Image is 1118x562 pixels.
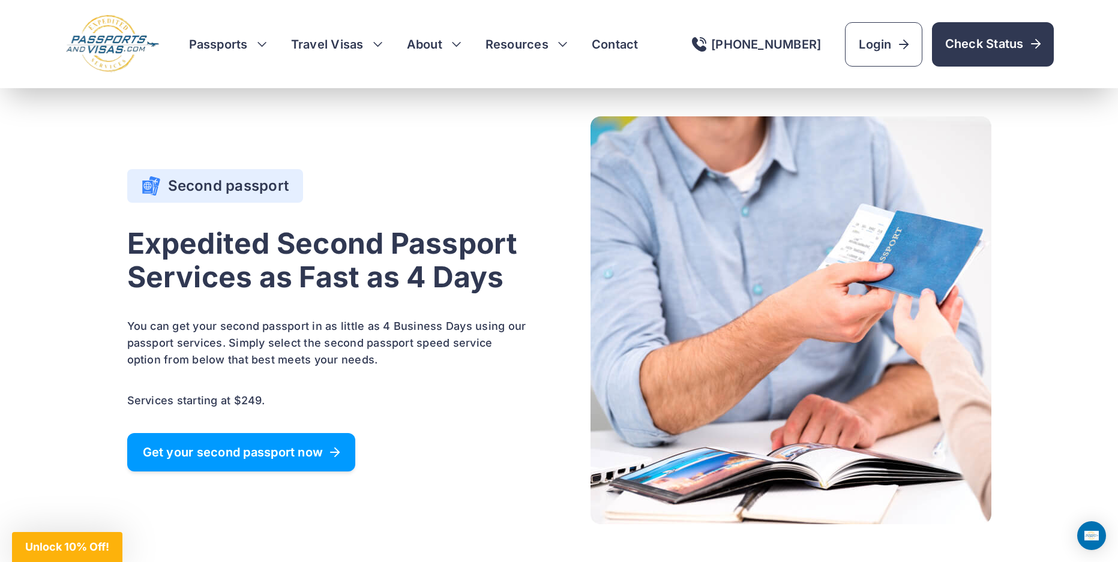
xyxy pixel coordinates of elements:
span: Get your second passport now [143,446,340,458]
img: Passport Second [591,116,991,524]
a: Contact [592,36,639,53]
span: Login [859,36,908,53]
h3: Passports [189,36,267,53]
h3: Travel Visas [291,36,383,53]
a: Get your second passport now [127,433,356,471]
a: Login [845,22,922,67]
p: You can get your second passport in as little as 4 Business Days using our passport services. Sim... [127,318,528,368]
h4: Second passport [142,176,289,196]
div: Unlock 10% Off! [12,532,122,562]
a: About [407,36,442,53]
h3: Resources [485,36,568,53]
a: [PHONE_NUMBER] [692,37,821,52]
h2: Expedited Second Passport Services as Fast as 4 Days [127,227,528,294]
p: Services starting at $249. [127,392,528,409]
span: Unlock 10% Off! [25,540,109,553]
img: Logo [65,14,160,74]
div: Open Intercom Messenger [1077,521,1106,550]
a: Check Status [932,22,1054,67]
span: Check Status [945,35,1041,52]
